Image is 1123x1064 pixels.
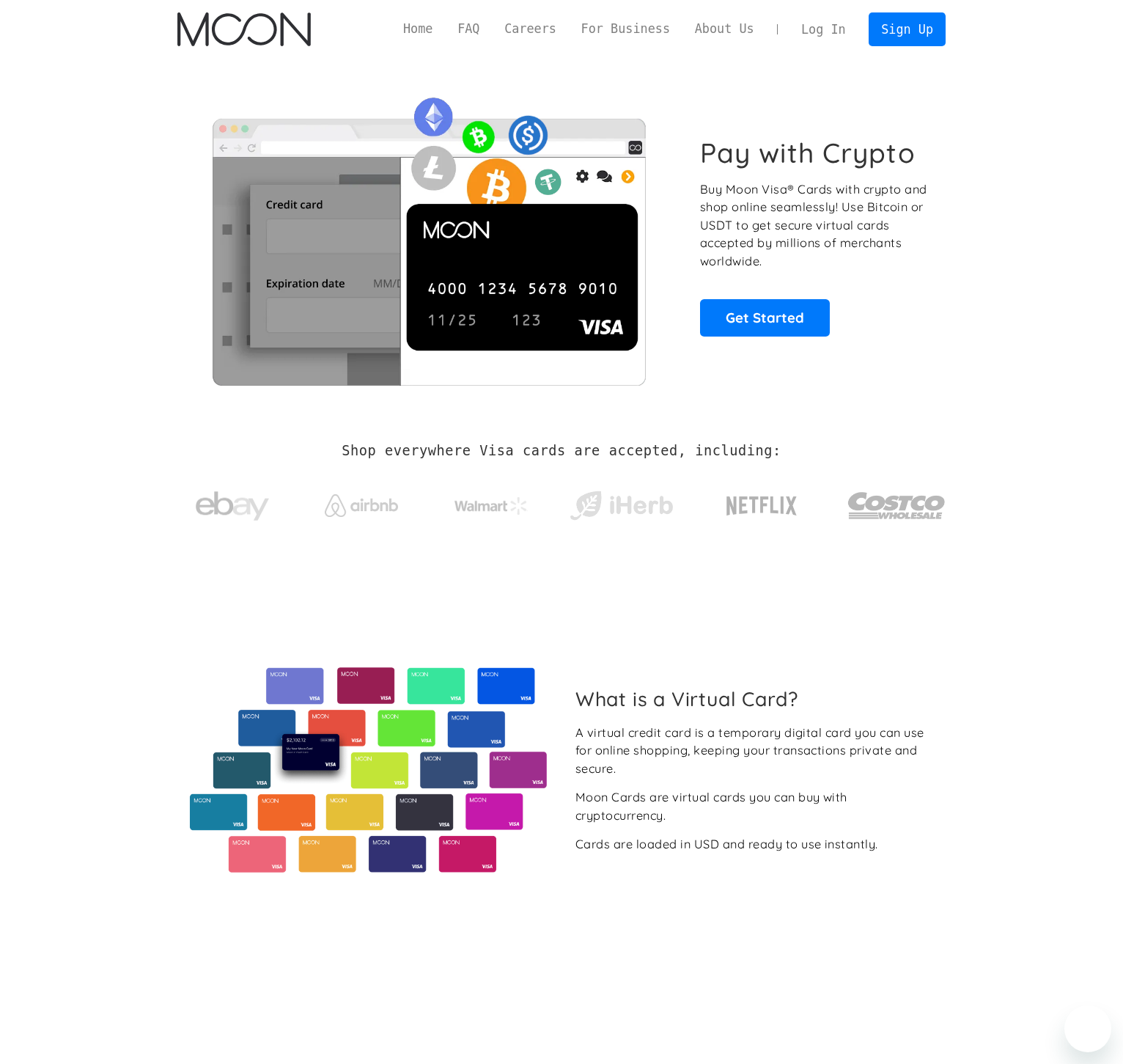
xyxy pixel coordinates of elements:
[445,20,492,38] a: FAQ
[567,487,676,525] img: iHerb
[569,20,682,38] a: For Business
[567,472,676,532] a: iHerb
[188,667,549,873] img: Virtual cards from Moon
[696,473,828,532] a: Netflix
[700,299,830,336] a: Get Started
[682,20,767,38] a: About Us
[869,12,945,45] a: Sign Up
[342,443,781,459] h2: Shop everywhere Visa cards are accepted, including:
[177,469,287,537] a: ebay
[847,463,946,540] a: Costco
[391,20,445,38] a: Home
[575,687,934,711] h2: What is a Virtual Card?
[575,724,934,778] div: A virtual credit card is a temporary digital card you can use for online shopping, keeping your t...
[454,497,528,515] img: Walmart
[1064,1005,1111,1052] iframe: Button to launch messaging window
[725,488,798,524] img: Netflix
[437,483,546,522] a: Walmart
[847,478,946,533] img: Costco
[196,483,269,529] img: ebay
[700,136,916,169] h1: Pay with Crypto
[575,835,878,854] div: Cards are loaded in USD and ready to use instantly.
[789,13,858,45] a: Log In
[325,494,398,517] img: Airbnb
[492,20,568,38] a: Careers
[177,87,680,385] img: Moon Cards let you spend your crypto anywhere Visa is accepted.
[700,180,929,271] p: Buy Moon Visa® Cards with crypto and shop online seamlessly! Use Bitcoin or USDT to get secure vi...
[177,12,310,46] img: Moon Logo
[307,480,416,524] a: Airbnb
[575,788,934,824] div: Moon Cards are virtual cards you can buy with cryptocurrency.
[177,12,310,46] a: home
